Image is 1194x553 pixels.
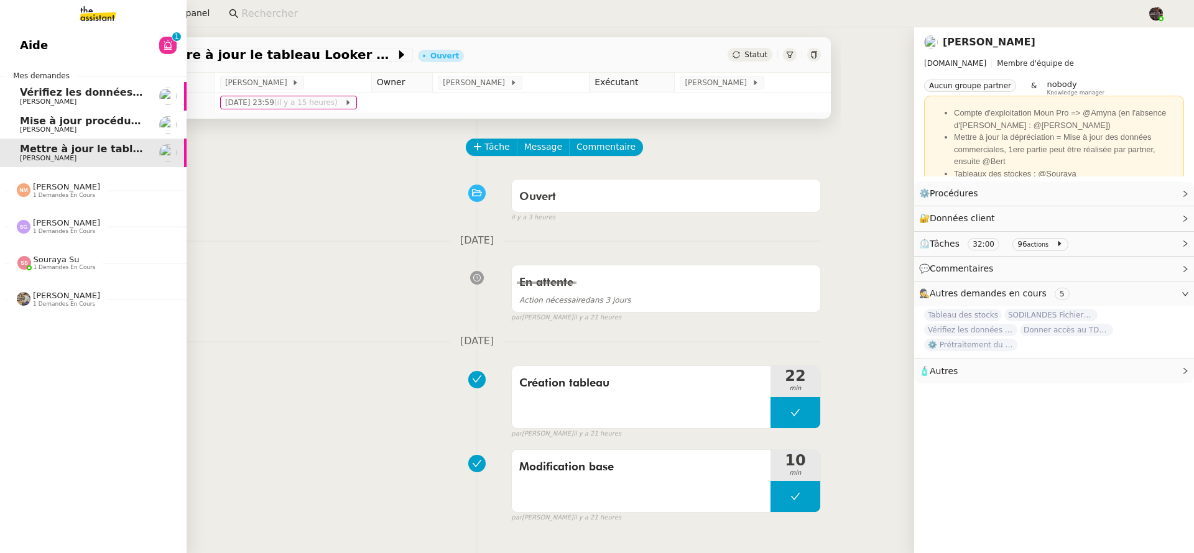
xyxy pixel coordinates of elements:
a: [PERSON_NAME] [943,36,1035,48]
nz-badge-sup: 1 [172,32,181,41]
span: [PERSON_NAME] [20,154,76,162]
span: 10 [771,453,820,468]
div: 🔐Données client [914,206,1194,231]
span: [DATE] [450,232,504,249]
span: [PERSON_NAME] [685,76,751,89]
span: 22 [771,368,820,383]
span: Données client [930,213,995,223]
span: Mise à jour procédure traitement FP [20,115,224,127]
nz-tag: 5 [1055,288,1070,300]
img: 388bd129-7e3b-4cb1-84b4-92a3d763e9b7 [17,292,30,306]
span: Mes demandes [6,70,77,82]
span: min [771,383,820,394]
span: [PERSON_NAME] [20,126,76,134]
img: users%2FAXgjBsdPtrYuxuZvIJjRexEdqnq2%2Favatar%2F1599931753966.jpeg [924,35,938,49]
span: En attente [519,277,573,288]
span: Autres [930,366,958,376]
img: users%2FvmnJXRNjGXZGy0gQLmH5CrabyCb2%2Favatar%2F07c9d9ad-5b06-45ca-8944-a3daedea5428 [159,116,177,134]
span: ⚙️ [919,186,984,201]
div: Ouvert [430,52,459,60]
input: Rechercher [241,6,1135,22]
span: Statut [744,50,767,59]
img: 2af2e8ed-4e7a-4339-b054-92d163d57814 [1149,7,1163,21]
button: Tâche [466,139,517,156]
span: 🔐 [919,211,1000,226]
span: Commentaire [576,140,636,154]
span: Création tableau [519,374,763,393]
li: Mettre à jour la dépréciation = Mise à jour des données commerciales, 1ere partie peut être réali... [954,131,1179,168]
span: [PERSON_NAME] [443,76,509,89]
div: 🧴Autres [914,359,1194,383]
span: il y a 21 heures [573,313,621,323]
span: 💬 [919,263,999,273]
span: 1 demandes en cours [34,264,96,271]
span: SODILANDES Fichiers pour 2025 [1004,309,1098,321]
button: Message [517,139,570,156]
img: svg [17,183,30,197]
p: 1 [174,32,179,43]
span: Mettre à jour le tableau Looker Studio [138,48,396,61]
small: [PERSON_NAME] [511,429,621,439]
td: Owner [371,73,433,93]
span: 96 [1017,240,1027,249]
span: Aide [20,36,48,55]
span: il y a 3 heures [511,213,555,223]
img: users%2FAXgjBsdPtrYuxuZvIJjRexEdqnq2%2Favatar%2F1599931753966.jpeg [159,144,177,162]
li: Tableaux des stockes : @Souraya [954,168,1179,180]
span: Commentaires [930,263,993,273]
span: [PERSON_NAME] [33,218,100,227]
span: Souraya Su [34,255,80,264]
span: par [511,513,522,523]
span: il y a 21 heures [573,513,621,523]
small: [PERSON_NAME] [511,313,621,323]
button: Commentaire [569,139,643,156]
span: min [771,468,820,478]
span: par [511,313,522,323]
li: Compte d'exploitation Moun Pro => @Amyna (en l'absence d'[PERSON_NAME] : @[PERSON_NAME]) [954,107,1179,131]
span: par [511,429,522,439]
app-user-label: Knowledge manager [1047,80,1104,96]
span: Action nécessaire [519,296,585,304]
div: 💬Commentaires [914,257,1194,281]
span: [PERSON_NAME] [33,182,100,191]
span: [DATE] 23:59 [225,96,345,109]
span: 1 demandes en cours [33,228,95,235]
span: 1 demandes en cours [33,192,95,199]
span: Procédures [930,188,978,198]
span: il y a 21 heures [573,429,621,439]
span: [PERSON_NAME] [20,98,76,106]
nz-tag: 32:00 [968,238,999,250]
span: Modification base [519,458,763,477]
div: 🕵️Autres demandes en cours 5 [914,281,1194,306]
span: Tâches [930,239,960,249]
span: ⚙️ Prétraitement du tableau des marges [924,339,1017,351]
span: Ouvert [519,191,556,203]
div: ⏲️Tâches 32:00 96actions [914,232,1194,256]
span: nobody [1047,80,1076,89]
span: Vérifiez les données TDB Gestion MPAF [924,324,1017,336]
span: Autres demandes en cours [930,288,1047,298]
span: [DATE] [450,333,504,350]
span: Mettre à jour le tableau Looker Studio [20,143,234,155]
span: dans 3 jours [519,296,631,304]
span: 1 demandes en cours [33,301,95,308]
span: 🧴 [919,366,958,376]
span: Membre d'équipe de [997,59,1074,68]
span: Donner accès au TDB MPAF [1020,324,1113,336]
span: [DOMAIN_NAME] [924,59,986,68]
small: [PERSON_NAME] [511,513,621,523]
span: Tâche [484,140,510,154]
span: ⏲️ [919,239,1073,249]
span: (il y a 15 heures) [274,98,340,107]
img: svg [17,256,31,270]
div: ⚙️Procédures [914,181,1194,206]
span: & [1031,80,1037,96]
img: svg [17,220,30,234]
span: Vérifiez les données TDB Gestion MPAF [20,86,239,98]
td: Exécutant [590,73,675,93]
span: [PERSON_NAME] [225,76,292,89]
nz-tag: Aucun groupe partner [924,80,1016,92]
span: Tableau des stocks [924,309,1002,321]
img: users%2FAXgjBsdPtrYuxuZvIJjRexEdqnq2%2Favatar%2F1599931753966.jpeg [159,88,177,105]
span: 🕵️ [919,288,1075,298]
